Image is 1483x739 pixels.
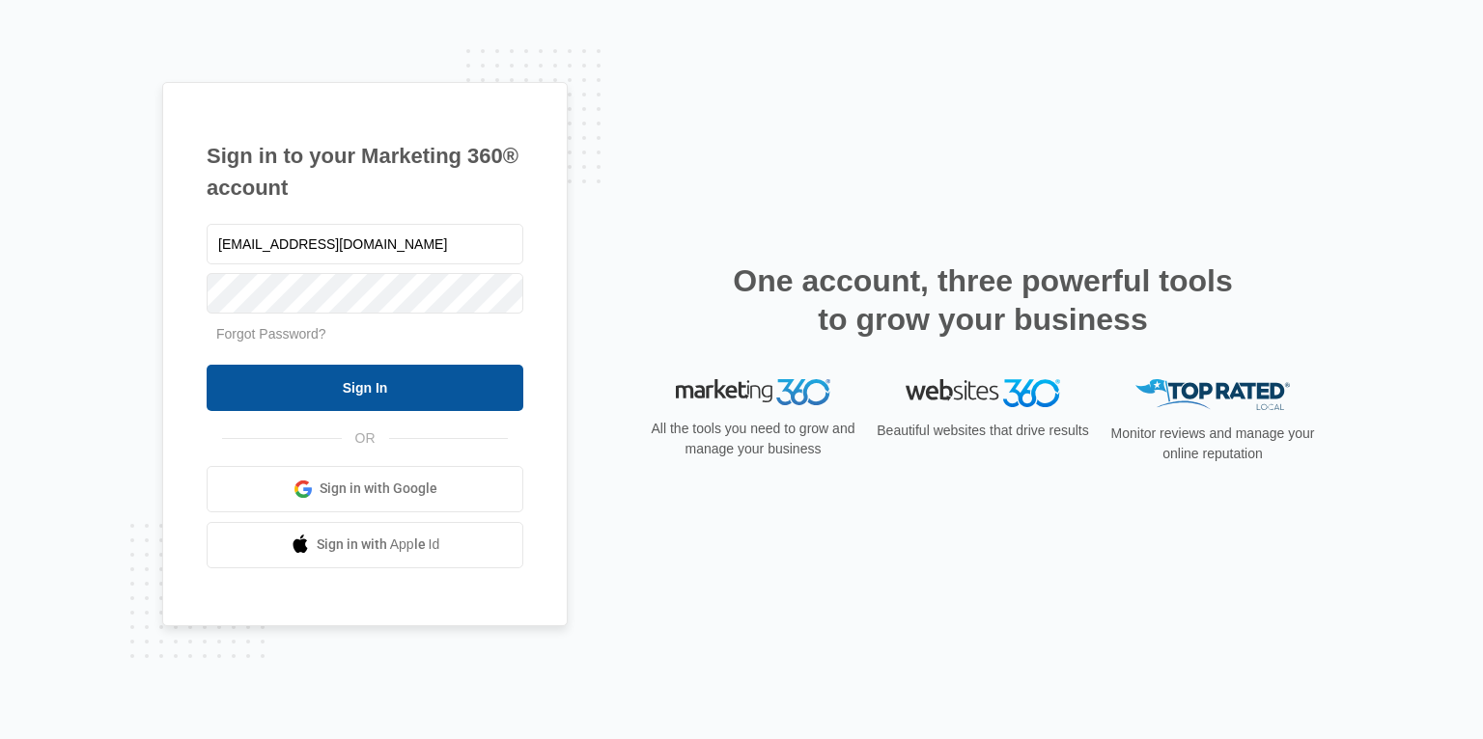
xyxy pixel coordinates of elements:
[216,326,326,342] a: Forgot Password?
[207,140,523,204] h1: Sign in to your Marketing 360® account
[1105,424,1321,464] p: Monitor reviews and manage your online reputation
[207,224,523,264] input: Email
[207,365,523,411] input: Sign In
[727,261,1239,339] h2: One account, three powerful tools to grow your business
[645,419,861,459] p: All the tools you need to grow and manage your business
[676,379,830,406] img: Marketing 360
[207,522,523,568] a: Sign in with Apple Id
[317,534,440,555] span: Sign in with Apple Id
[342,428,389,449] span: OR
[875,421,1091,441] p: Beautiful websites that drive results
[207,466,523,512] a: Sign in with Google
[1135,379,1290,411] img: Top Rated Local
[906,379,1060,407] img: Websites 360
[320,479,437,499] span: Sign in with Google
